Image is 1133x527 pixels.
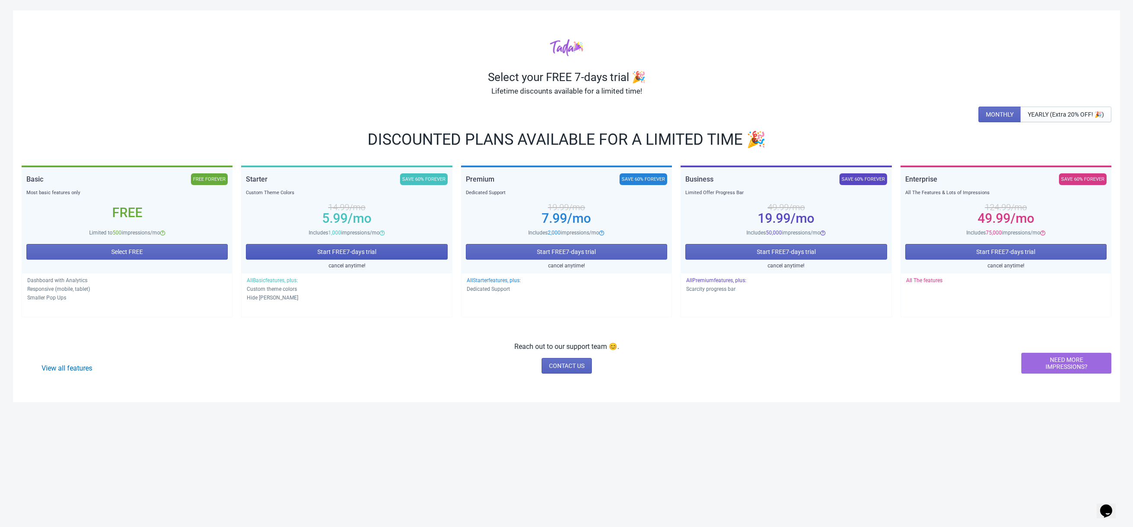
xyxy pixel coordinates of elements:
[550,39,583,56] img: tadacolor.png
[466,189,667,197] div: Dedicated Support
[905,204,1107,211] div: 124.99 /mo
[537,248,596,255] span: Start FREE 7 -days trial
[686,277,746,283] span: All Premium features, plus:
[685,244,887,260] button: Start FREE7-days trial
[905,261,1107,270] div: cancel anytime!
[746,230,820,236] span: Includes impressions/mo
[567,211,591,226] span: /mo
[309,230,380,236] span: Includes impressions/mo
[400,173,448,185] div: SAVE 60% FOREVER
[246,261,447,270] div: cancel anytime!
[685,215,887,222] div: 19.99
[685,261,887,270] div: cancel anytime!
[111,248,143,255] span: Select FREE
[766,230,782,236] span: 50,000
[466,244,667,260] button: Start FREE7-days trial
[1059,173,1107,185] div: SAVE 60% FOREVER
[467,277,521,283] span: All Starter features, plus:
[839,173,887,185] div: SAVE 60% FOREVER
[1010,211,1034,226] span: /mo
[514,342,619,352] p: Reach out to our support team 😊.
[1021,353,1111,374] button: NEED MORE IMPRESSIONS?
[542,358,592,374] a: CONTACT US
[548,230,561,236] span: 2,000
[685,173,713,185] div: Business
[966,230,1040,236] span: Includes impressions/mo
[1020,107,1111,122] button: YEARLY (Extra 20% OFF! 🎉)
[466,215,667,222] div: 7.99
[113,230,122,236] span: 500
[620,173,667,185] div: SAVE 60% FOREVER
[978,107,1021,122] button: MONTHLY
[246,173,268,185] div: Starter
[1097,492,1124,518] iframe: chat widget
[246,215,447,222] div: 5.99
[247,293,446,302] p: Hide [PERSON_NAME]
[27,276,227,285] p: Dashboard with Analytics
[791,211,814,226] span: /mo
[42,364,92,372] a: View all features
[757,248,816,255] span: Start FREE 7 -days trial
[549,362,584,369] span: CONTACT US
[26,189,228,197] div: Most basic features only
[26,173,43,185] div: Basic
[986,230,1002,236] span: 75,000
[528,230,599,236] span: Includes impressions/mo
[1028,111,1104,118] span: YEARLY (Extra 20% OFF! 🎉)
[247,285,446,293] p: Custom theme colors
[246,244,447,260] button: Start FREE7-days trial
[976,248,1035,255] span: Start FREE 7 -days trial
[905,173,937,185] div: Enterprise
[317,248,376,255] span: Start FREE 7 -days trial
[328,230,341,236] span: 1,000
[26,228,228,237] div: Limited to impressions/mo
[905,189,1107,197] div: All The Features & Lots of Impressions
[466,204,667,211] div: 19.99 /mo
[986,111,1014,118] span: MONTHLY
[1029,356,1104,370] span: NEED MORE IMPRESSIONS?
[905,244,1107,260] button: Start FREE7-days trial
[26,244,228,260] button: Select FREE
[22,84,1111,98] div: Lifetime discounts available for a limited time!
[348,211,371,226] span: /mo
[466,173,494,185] div: Premium
[27,293,227,302] p: Smaller Pop Ups
[191,173,228,185] div: FREE FOREVER
[22,70,1111,84] div: Select your FREE 7-days trial 🎉
[905,215,1107,222] div: 49.99
[246,204,447,211] div: 14.99 /mo
[26,209,228,216] div: Free
[686,285,886,293] p: Scarcity progress bar
[22,133,1111,146] div: DISCOUNTED PLANS AVAILABLE FOR A LIMITED TIME 🎉
[685,204,887,211] div: 49.99 /mo
[27,285,227,293] p: Responsive (mobile, tablet)
[466,261,667,270] div: cancel anytime!
[467,285,666,293] p: Dedicated Support
[247,277,298,283] span: All Basic features, plus:
[685,189,887,197] div: Limited Offer Progress Bar
[906,277,943,283] span: All The features
[246,189,447,197] div: Custom Theme Colors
